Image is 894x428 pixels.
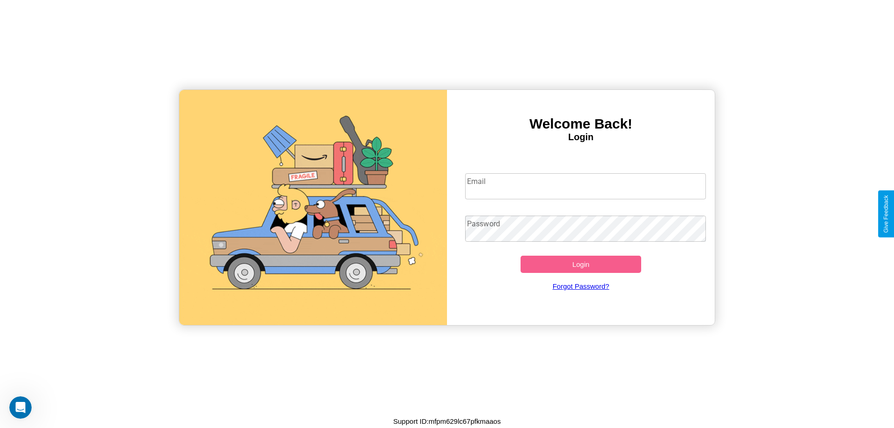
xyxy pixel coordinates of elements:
[393,415,501,428] p: Support ID: mfpm629lc67pfkmaaos
[883,195,889,233] div: Give Feedback
[447,132,715,143] h4: Login
[447,116,715,132] h3: Welcome Back!
[521,256,641,273] button: Login
[9,396,32,419] iframe: Intercom live chat
[461,273,702,299] a: Forgot Password?
[179,90,447,325] img: gif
